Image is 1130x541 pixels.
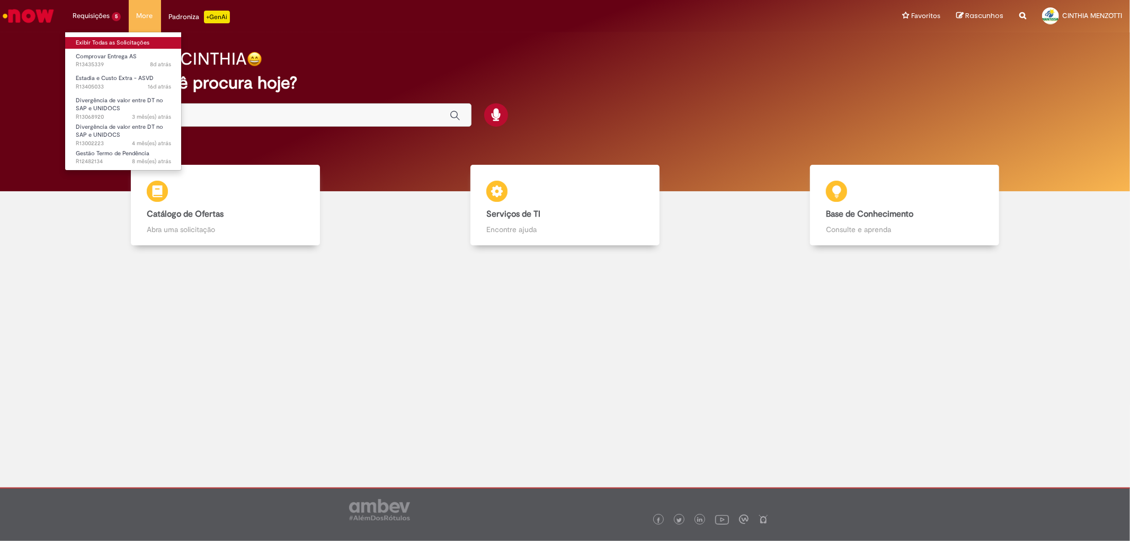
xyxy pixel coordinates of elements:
span: R13002223 [76,139,171,148]
p: +GenAi [204,11,230,23]
a: Aberto R13405033 : Estadia e Custo Extra - ASVD [65,73,182,92]
a: Rascunhos [956,11,1003,21]
span: Requisições [73,11,110,21]
span: 3 mês(es) atrás [132,113,171,121]
a: Exibir Todas as Solicitações [65,37,182,49]
span: 8 mês(es) atrás [132,157,171,165]
span: Gestão Termo de Pendência [76,149,149,157]
span: 5 [112,12,121,21]
p: Consulte e aprenda [826,224,983,235]
span: Estadia e Custo Extra - ASVD [76,74,154,82]
a: Catálogo de Ofertas Abra uma solicitação [56,165,395,246]
img: logo_footer_naosei.png [759,515,768,524]
span: R13405033 [76,83,171,91]
span: 8d atrás [150,60,171,68]
span: 16d atrás [148,83,171,91]
a: Aberto R13002223 : Divergência de valor entre DT no SAP e UNIDOCS [65,121,182,144]
span: R12482134 [76,157,171,166]
a: Aberto R13068920 : Divergência de valor entre DT no SAP e UNIDOCS [65,95,182,118]
h2: O que você procura hoje? [97,74,1032,92]
time: 21/08/2025 10:29:12 [150,60,171,68]
p: Encontre ajuda [486,224,644,235]
b: Base de Conhecimento [826,209,913,219]
time: 07/01/2025 15:07:08 [132,157,171,165]
b: Serviços de TI [486,209,540,219]
img: logo_footer_linkedin.png [697,517,702,524]
a: Base de Conhecimento Consulte e aprenda [735,165,1074,246]
img: logo_footer_facebook.png [656,518,661,523]
span: CINTHIA MENZOTTI [1062,11,1122,20]
a: Serviços de TI Encontre ajuda [395,165,735,246]
img: logo_footer_twitter.png [677,518,682,523]
span: 4 mês(es) atrás [132,139,171,147]
span: Comprovar Entrega AS [76,52,137,60]
time: 16/05/2025 13:25:04 [132,113,171,121]
span: Divergência de valor entre DT no SAP e UNIDOCS [76,96,163,113]
div: Padroniza [169,11,230,23]
span: R13068920 [76,113,171,121]
time: 12/08/2025 16:27:40 [148,83,171,91]
span: Rascunhos [965,11,1003,21]
span: More [137,11,153,21]
b: Catálogo de Ofertas [147,209,224,219]
span: Divergência de valor entre DT no SAP e UNIDOCS [76,123,163,139]
a: Aberto R12482134 : Gestão Termo de Pendência [65,148,182,167]
ul: Requisições [65,32,182,171]
span: R13435339 [76,60,171,69]
img: ServiceNow [1,5,56,26]
img: logo_footer_youtube.png [715,512,729,526]
span: Favoritos [911,11,940,21]
img: happy-face.png [247,51,262,67]
a: Aberto R13435339 : Comprovar Entrega AS [65,51,182,70]
time: 05/05/2025 09:00:54 [132,139,171,147]
img: logo_footer_workplace.png [739,515,749,524]
p: Abra uma solicitação [147,224,304,235]
img: logo_footer_ambev_rotulo_gray.png [349,499,410,520]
